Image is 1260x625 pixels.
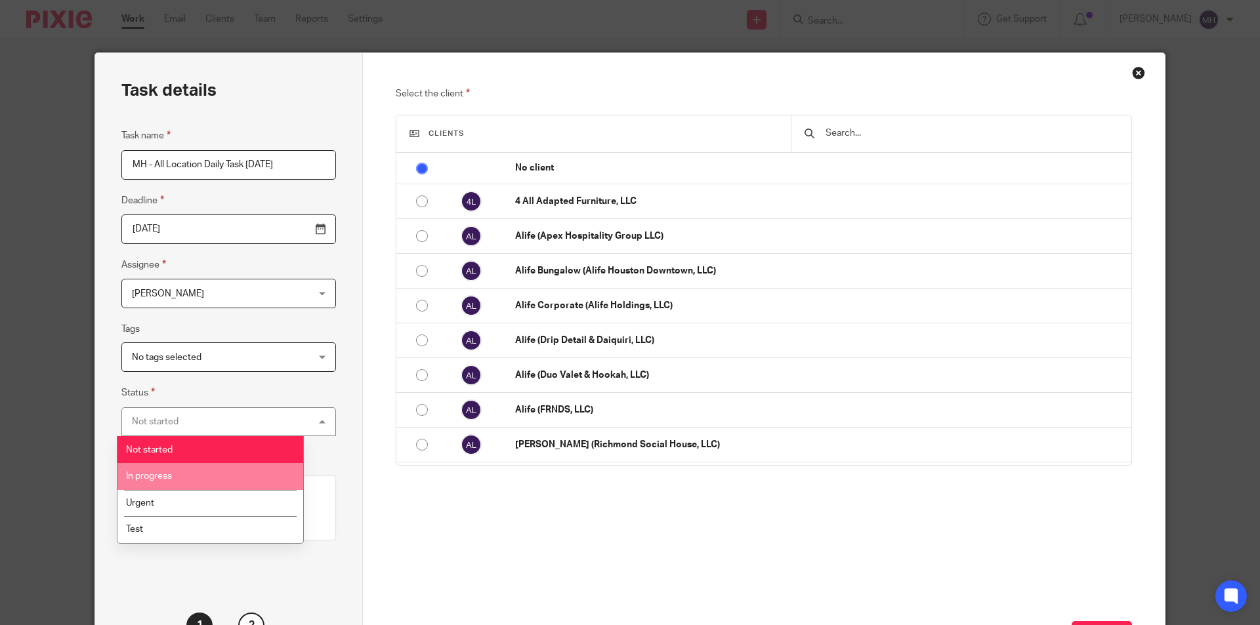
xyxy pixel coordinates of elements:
span: Clients [429,130,465,137]
img: svg%3E [461,226,482,247]
span: Urgent [126,498,154,508]
label: Status [121,385,155,400]
img: svg%3E [461,434,482,455]
img: svg%3E [461,295,482,316]
p: [PERSON_NAME] (Richmond Social House, LLC) [515,438,1125,451]
input: Use the arrow keys to pick a date [121,214,336,244]
label: Deadline [121,193,164,208]
input: Search... [824,126,1118,140]
p: Alife (Duo Valet & Hookah, LLC) [515,369,1125,382]
span: Not started [126,445,173,454]
span: In progress [126,472,172,481]
p: Alife (Drip Detail & Daiquiri, LLC) [515,334,1125,347]
img: svg%3E [461,399,482,420]
label: Tags [121,323,140,336]
p: Alife Corporate (Alife Holdings, LLC) [515,299,1125,312]
img: svg%3E [461,191,482,212]
h2: Task details [121,79,217,102]
p: 4 All Adapted Furniture, LLC [515,195,1125,208]
img: svg%3E [461,260,482,281]
p: Select the client [396,86,1133,102]
span: [PERSON_NAME] [132,289,204,298]
p: Alife (FRNDS, LLC) [515,403,1125,416]
div: Not started [132,417,178,426]
div: Close this dialog window [1132,66,1145,79]
input: Task name [121,150,336,180]
span: No tags selected [132,353,201,362]
label: Assignee [121,257,166,272]
p: Alife Bungalow (Alife Houston Downtown, LLC) [515,264,1125,277]
img: svg%3E [461,365,482,386]
img: svg%3E [461,330,482,351]
p: No client [515,161,1125,174]
p: Alife (Apex Hospitality Group LLC) [515,230,1125,243]
span: Test [126,525,143,534]
label: Task name [121,128,171,143]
